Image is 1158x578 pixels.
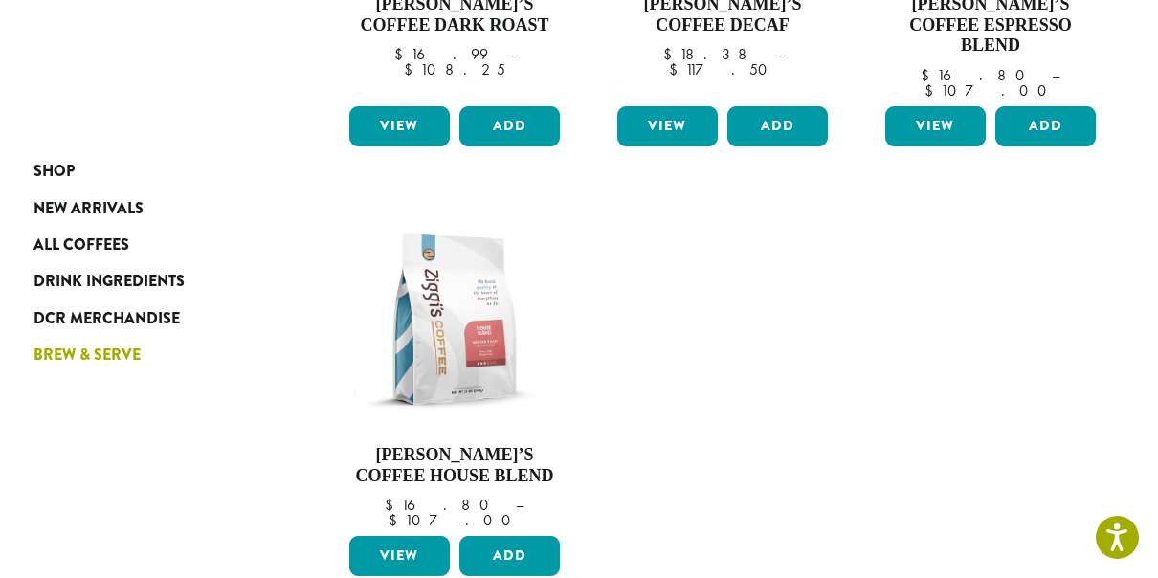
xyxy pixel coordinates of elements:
[995,106,1096,146] button: Add
[669,59,685,79] span: $
[506,44,514,64] span: –
[33,263,263,300] a: Drink Ingredients
[404,59,505,79] bdi: 108.25
[389,510,520,530] bdi: 107.00
[349,106,450,146] a: View
[33,189,263,226] a: New Arrivals
[33,160,75,184] span: Shop
[663,44,756,64] bdi: 18.38
[33,153,263,189] a: Shop
[389,510,405,530] span: $
[885,106,986,146] a: View
[33,344,141,367] span: Brew & Serve
[617,106,718,146] a: View
[33,227,263,263] a: All Coffees
[33,307,180,331] span: DCR Merchandise
[33,300,263,337] a: DCR Merchandise
[33,197,144,221] span: New Arrivals
[385,495,401,515] span: $
[669,59,776,79] bdi: 117.50
[385,495,498,515] bdi: 16.80
[727,106,828,146] button: Add
[459,536,560,576] button: Add
[394,44,411,64] span: $
[663,44,679,64] span: $
[33,337,263,373] a: Brew & Serve
[345,210,565,430] img: Ziggis-House-Blend-12-oz.png
[33,270,185,294] span: Drink Ingredients
[1052,65,1059,85] span: –
[921,65,1034,85] bdi: 16.80
[404,59,420,79] span: $
[33,233,129,257] span: All Coffees
[345,445,565,486] h4: [PERSON_NAME]’s Coffee House Blend
[924,80,941,100] span: $
[774,44,782,64] span: –
[394,44,488,64] bdi: 16.99
[349,536,450,576] a: View
[516,495,523,515] span: –
[459,106,560,146] button: Add
[921,65,937,85] span: $
[924,80,1056,100] bdi: 107.00
[345,210,565,528] a: [PERSON_NAME]’s Coffee House Blend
